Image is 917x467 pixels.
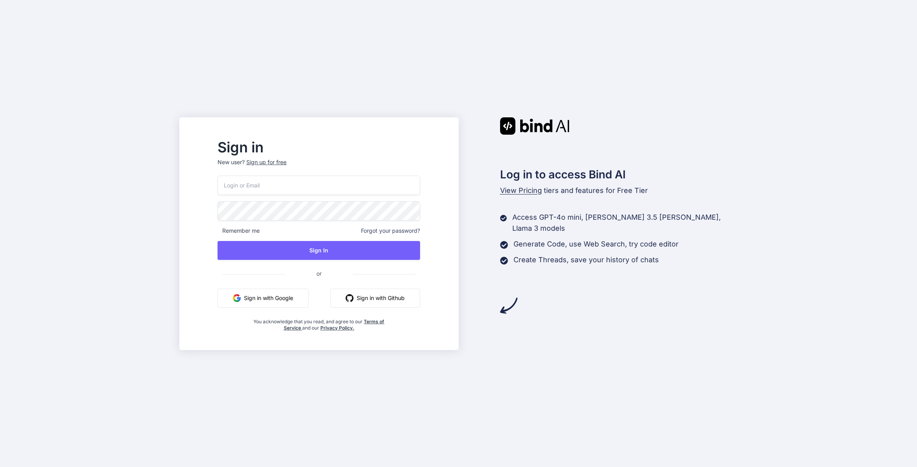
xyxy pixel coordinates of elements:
[218,158,420,176] p: New user?
[513,239,679,250] p: Generate Code, use Web Search, try code editor
[218,176,420,195] input: Login or Email
[320,325,354,331] a: Privacy Policy.
[218,289,309,308] button: Sign in with Google
[330,289,420,308] button: Sign in with Github
[500,186,542,195] span: View Pricing
[500,185,738,196] p: tiers and features for Free Tier
[218,241,420,260] button: Sign In
[361,227,420,235] span: Forgot your password?
[500,117,569,135] img: Bind AI logo
[251,314,387,331] div: You acknowledge that you read, and agree to our and our
[285,264,353,283] span: or
[218,141,420,154] h2: Sign in
[284,319,385,331] a: Terms of Service
[500,297,517,314] img: arrow
[500,166,738,183] h2: Log in to access Bind AI
[346,294,353,302] img: github
[513,254,659,265] p: Create Threads, save your history of chats
[233,294,241,302] img: google
[246,158,286,166] div: Sign up for free
[218,227,260,235] span: Remember me
[512,212,738,234] p: Access GPT-4o mini, [PERSON_NAME] 3.5 [PERSON_NAME], Llama 3 models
